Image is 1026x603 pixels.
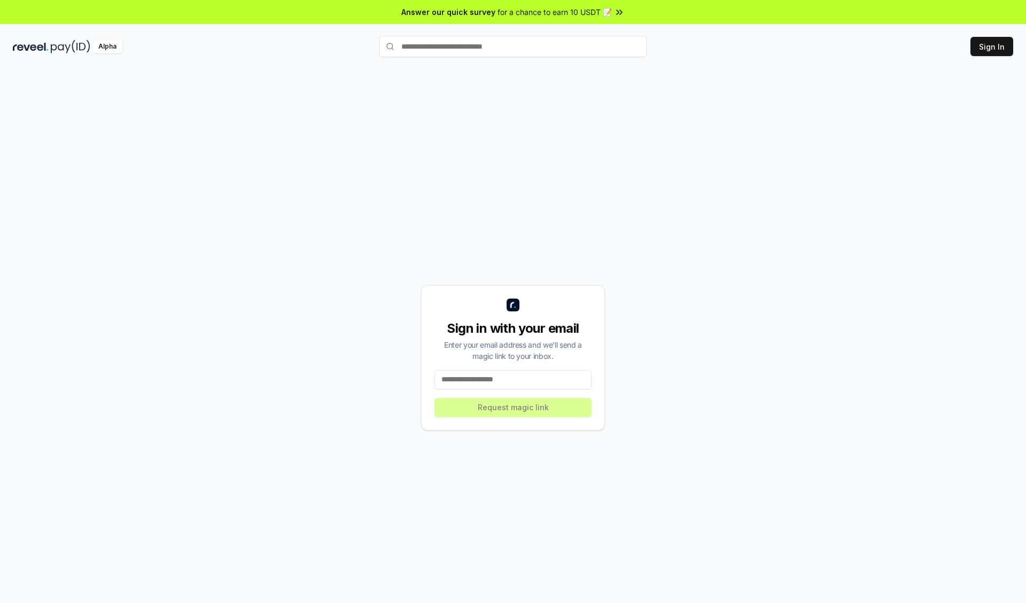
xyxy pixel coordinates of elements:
span: Answer our quick survey [401,6,495,18]
div: Sign in with your email [434,320,592,337]
img: reveel_dark [13,40,49,53]
span: for a chance to earn 10 USDT 📝 [498,6,612,18]
button: Sign In [970,37,1013,56]
img: logo_small [507,299,519,311]
div: Enter your email address and we’ll send a magic link to your inbox. [434,339,592,362]
div: Alpha [92,40,122,53]
img: pay_id [51,40,90,53]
